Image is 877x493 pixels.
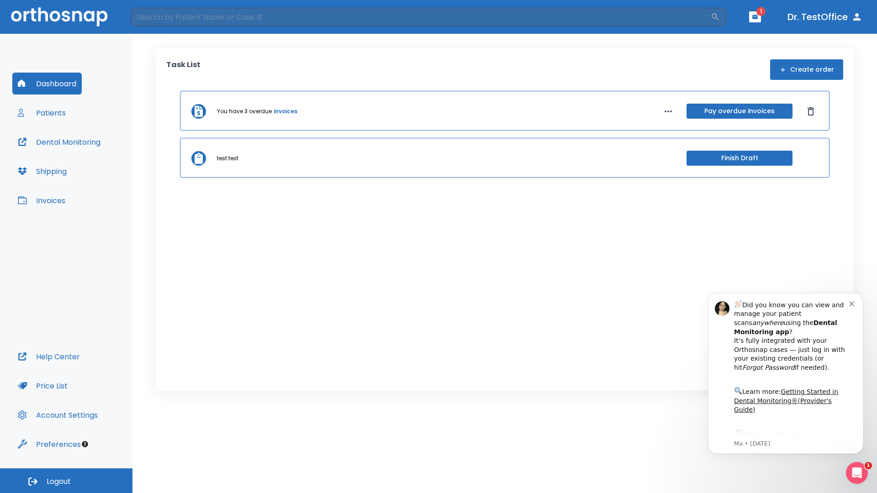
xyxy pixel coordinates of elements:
[12,346,85,367] button: Help Center
[694,282,877,488] iframe: Intercom notifications message
[12,404,103,426] button: Account Settings
[865,462,872,469] span: 1
[131,8,711,26] input: Search by Patient Name or Case #
[12,131,106,153] button: Dental Monitoring
[12,102,71,124] button: Patients
[687,151,792,166] button: Finish Draft
[274,107,297,115] a: invoices
[784,9,866,25] button: Dr. TestOffice
[217,154,238,163] p: test test
[687,104,792,119] button: Pay overdue invoices
[217,107,272,115] p: You have 3 overdue
[81,440,89,448] div: Tooltip anchor
[12,433,86,455] button: Preferences
[11,7,108,26] img: Orthosnap
[12,160,72,182] button: Shipping
[803,104,818,119] button: Dismiss
[846,462,868,484] iframe: Intercom live chat
[47,477,71,487] span: Logout
[12,189,71,211] button: Invoices
[770,59,843,80] button: Create order
[166,59,201,80] p: Task List
[756,7,766,16] span: 1
[12,375,73,397] button: Price List
[12,73,82,94] button: Dashboard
